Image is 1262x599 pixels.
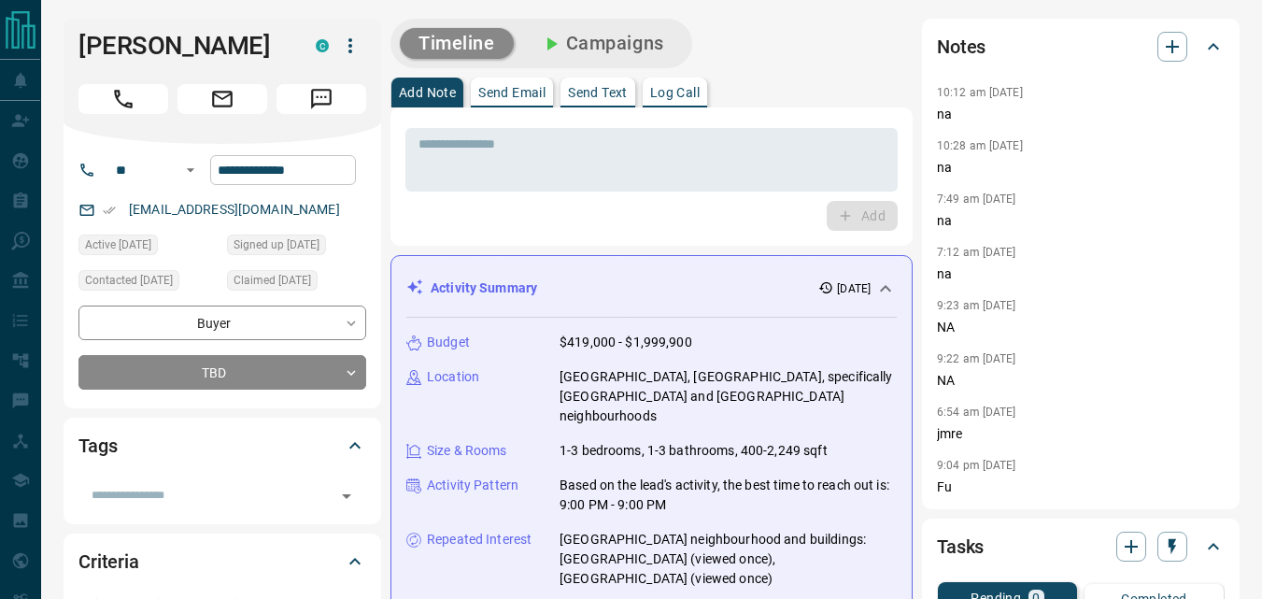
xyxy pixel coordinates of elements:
p: jmre [937,424,1225,444]
p: 10:12 am [DATE] [937,86,1023,99]
p: Budget [427,333,470,352]
p: 7:12 am [DATE] [937,246,1016,259]
span: Call [78,84,168,114]
p: Repeated Interest [427,530,532,549]
div: condos.ca [316,39,329,52]
p: Location [427,367,479,387]
p: Send Email [478,86,546,99]
p: 1-3 bedrooms, 1-3 bathrooms, 400-2,249 sqft [560,441,828,461]
p: [GEOGRAPHIC_DATA], [GEOGRAPHIC_DATA], specifically [GEOGRAPHIC_DATA] and [GEOGRAPHIC_DATA] neighb... [560,367,897,426]
span: Claimed [DATE] [234,271,311,290]
p: 9:23 am [DATE] [937,299,1016,312]
p: Fu [937,478,1225,497]
p: Add Note [399,86,456,99]
button: Open [333,483,360,509]
button: Campaigns [521,28,683,59]
div: Buyer [78,306,366,340]
p: $419,000 - $1,999,900 [560,333,692,352]
p: na [937,264,1225,284]
p: Activity Summary [431,278,537,298]
div: Tasks [937,524,1225,569]
div: TBD [78,355,366,390]
p: Activity Pattern [427,476,518,495]
h1: [PERSON_NAME] [78,31,288,61]
span: Signed up [DATE] [234,235,319,254]
p: 10:28 am [DATE] [937,139,1023,152]
svg: Email Verified [103,204,116,217]
div: Wed Oct 01 2025 [227,270,366,296]
p: Based on the lead's activity, the best time to reach out is: 9:00 PM - 9:00 PM [560,476,897,515]
span: Contacted [DATE] [85,271,173,290]
div: Tags [78,423,366,468]
a: [EMAIL_ADDRESS][DOMAIN_NAME] [129,202,340,217]
div: Wed Sep 24 2025 [227,235,366,261]
span: Email [177,84,267,114]
span: Message [277,84,366,114]
h2: Tasks [937,532,984,562]
div: Notes [937,24,1225,69]
p: 7:49 am [DATE] [937,193,1016,206]
h2: Tags [78,431,117,461]
button: Open [179,159,202,181]
p: na [937,105,1225,124]
span: Active [DATE] [85,235,151,254]
p: Size & Rooms [427,441,507,461]
p: Send Text [568,86,628,99]
button: Timeline [400,28,514,59]
p: 9:04 pm [DATE] [937,459,1016,472]
p: [GEOGRAPHIC_DATA] neighbourhood and buildings: [GEOGRAPHIC_DATA] (viewed once), [GEOGRAPHIC_DATA]... [560,530,897,589]
div: Wed Oct 01 2025 [78,270,218,296]
p: Log Call [650,86,700,99]
p: 6:54 am [DATE] [937,406,1016,419]
p: NA [937,318,1225,337]
div: Wed Sep 24 2025 [78,235,218,261]
h2: Criteria [78,547,139,577]
p: na [937,211,1225,231]
p: 9:22 am [DATE] [937,352,1016,365]
p: na [937,158,1225,178]
div: Criteria [78,539,366,584]
div: Activity Summary[DATE] [406,271,897,306]
h2: Notes [937,32,985,62]
p: NA [937,371,1225,391]
p: [DATE] [837,280,871,297]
